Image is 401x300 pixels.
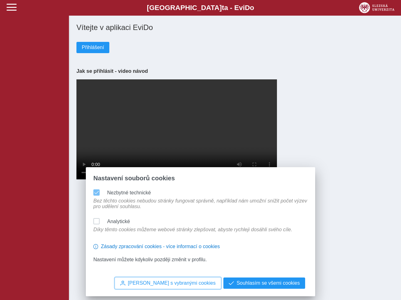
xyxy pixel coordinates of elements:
span: [PERSON_NAME] s vybranými cookies [128,280,216,286]
div: Bez těchto cookies nebudou stránky fungovat správně, například nám umožní snížit počet výzev pro ... [91,198,310,216]
div: Díky těmto cookies můžeme webové stránky zlepšovat, abyste rychleji dosáhli svého cíle. [91,227,295,239]
span: Zásady zpracování cookies - více informací o cookies [101,244,220,249]
button: Zásady zpracování cookies - více informací o cookies [93,241,220,252]
span: Souhlasím se všemi cookies [237,280,300,286]
p: Nastavení můžete kdykoliv později změnit v profilu. [93,257,308,262]
button: [PERSON_NAME] s vybranými cookies [115,277,221,289]
span: Nastavení souborů cookies [93,175,175,182]
label: Nezbytné technické [107,190,151,195]
label: Analytické [107,219,130,224]
a: Zásady zpracování cookies - více informací o cookies [93,246,220,252]
button: Souhlasím se všemi cookies [223,277,305,289]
